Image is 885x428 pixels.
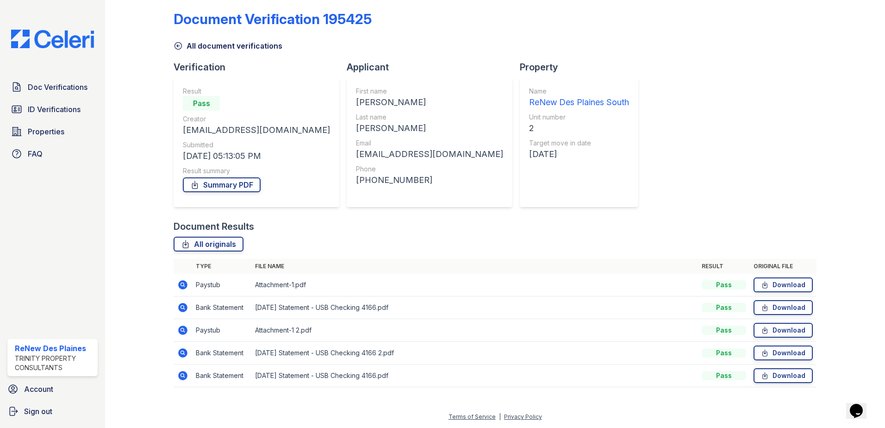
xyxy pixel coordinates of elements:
[356,138,503,148] div: Email
[4,380,101,398] a: Account
[754,368,813,383] a: Download
[251,274,698,296] td: Attachment-1.pdf
[192,259,251,274] th: Type
[174,220,254,233] div: Document Results
[251,365,698,387] td: [DATE] Statement - USB Checking 4166.pdf
[347,61,520,74] div: Applicant
[4,402,101,421] a: Sign out
[356,87,503,96] div: First name
[4,30,101,48] img: CE_Logo_Blue-a8612792a0a2168367f1c8372b55b34899dd931a85d93a1a3d3e32e68fde9ad4.png
[698,259,750,274] th: Result
[529,148,629,161] div: [DATE]
[754,346,813,360] a: Download
[28,126,64,137] span: Properties
[702,348,746,358] div: Pass
[183,140,330,150] div: Submitted
[356,174,503,187] div: [PHONE_NUMBER]
[192,274,251,296] td: Paystub
[702,326,746,335] div: Pass
[183,114,330,124] div: Creator
[449,413,496,420] a: Terms of Service
[251,296,698,319] td: [DATE] Statement - USB Checking 4166.pdf
[183,166,330,176] div: Result summary
[174,40,282,51] a: All document verifications
[24,384,53,395] span: Account
[192,319,251,342] td: Paystub
[183,87,330,96] div: Result
[15,343,94,354] div: ReNew Des Plaines
[251,342,698,365] td: [DATE] Statement - USB Checking 4166 2.pdf
[520,61,646,74] div: Property
[529,122,629,135] div: 2
[529,96,629,109] div: ReNew Des Plaines South
[702,303,746,312] div: Pass
[251,259,698,274] th: File name
[183,124,330,137] div: [EMAIL_ADDRESS][DOMAIN_NAME]
[174,237,243,252] a: All originals
[7,122,98,141] a: Properties
[174,11,372,27] div: Document Verification 195425
[28,104,81,115] span: ID Verifications
[529,113,629,122] div: Unit number
[529,138,629,148] div: Target move in date
[529,87,629,96] div: Name
[192,342,251,365] td: Bank Statement
[702,280,746,290] div: Pass
[356,113,503,122] div: Last name
[183,177,261,192] a: Summary PDF
[529,87,629,109] a: Name ReNew Des Plaines South
[183,150,330,163] div: [DATE] 05:13:05 PM
[15,354,94,372] div: Trinity Property Consultants
[754,323,813,338] a: Download
[192,365,251,387] td: Bank Statement
[7,100,98,119] a: ID Verifications
[504,413,542,420] a: Privacy Policy
[499,413,501,420] div: |
[754,277,813,292] a: Download
[356,148,503,161] div: [EMAIL_ADDRESS][DOMAIN_NAME]
[251,319,698,342] td: Attachment-1 2.pdf
[356,164,503,174] div: Phone
[28,148,43,159] span: FAQ
[846,391,876,419] iframe: chat widget
[7,145,98,163] a: FAQ
[7,78,98,96] a: Doc Verifications
[356,96,503,109] div: [PERSON_NAME]
[750,259,816,274] th: Original file
[24,406,52,417] span: Sign out
[702,371,746,380] div: Pass
[192,296,251,319] td: Bank Statement
[754,300,813,315] a: Download
[356,122,503,135] div: [PERSON_NAME]
[28,82,87,93] span: Doc Verifications
[183,96,220,111] div: Pass
[174,61,347,74] div: Verification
